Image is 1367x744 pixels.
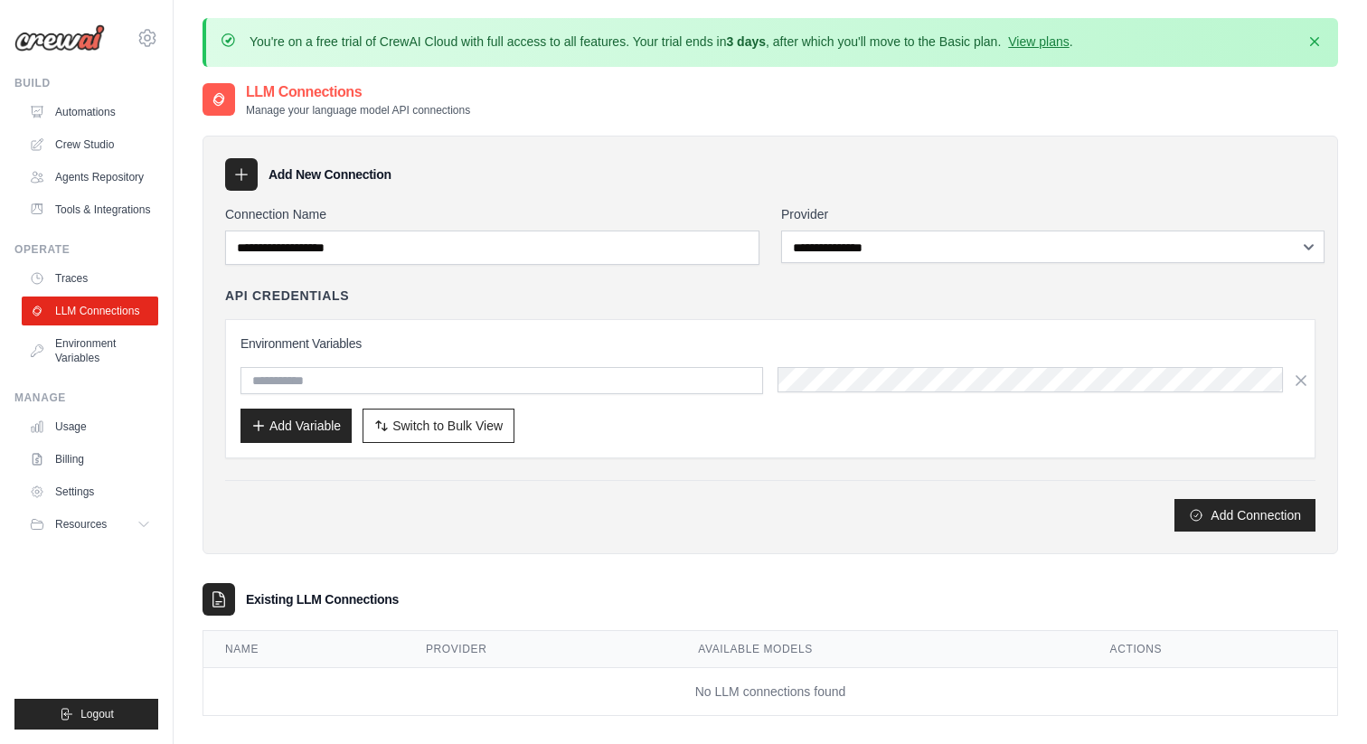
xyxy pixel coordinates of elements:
[80,707,114,721] span: Logout
[22,297,158,325] a: LLM Connections
[392,417,503,435] span: Switch to Bulk View
[22,412,158,441] a: Usage
[14,76,158,90] div: Build
[781,205,1315,223] label: Provider
[22,445,158,474] a: Billing
[240,334,1300,353] h3: Environment Variables
[14,699,158,730] button: Logout
[269,165,391,184] h3: Add New Connection
[22,264,158,293] a: Traces
[246,590,399,608] h3: Existing LLM Connections
[22,130,158,159] a: Crew Studio
[404,631,676,668] th: Provider
[14,391,158,405] div: Manage
[726,34,766,49] strong: 3 days
[1089,631,1337,668] th: Actions
[246,103,470,118] p: Manage your language model API connections
[240,409,352,443] button: Add Variable
[225,287,349,305] h4: API Credentials
[14,242,158,257] div: Operate
[22,477,158,506] a: Settings
[676,631,1088,668] th: Available Models
[246,81,470,103] h2: LLM Connections
[14,24,105,52] img: Logo
[203,668,1337,716] td: No LLM connections found
[55,517,107,532] span: Resources
[203,631,404,668] th: Name
[225,205,759,223] label: Connection Name
[22,195,158,224] a: Tools & Integrations
[22,163,158,192] a: Agents Repository
[363,409,514,443] button: Switch to Bulk View
[22,98,158,127] a: Automations
[22,329,158,372] a: Environment Variables
[1008,34,1069,49] a: View plans
[250,33,1073,51] p: You're on a free trial of CrewAI Cloud with full access to all features. Your trial ends in , aft...
[22,510,158,539] button: Resources
[1174,499,1315,532] button: Add Connection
